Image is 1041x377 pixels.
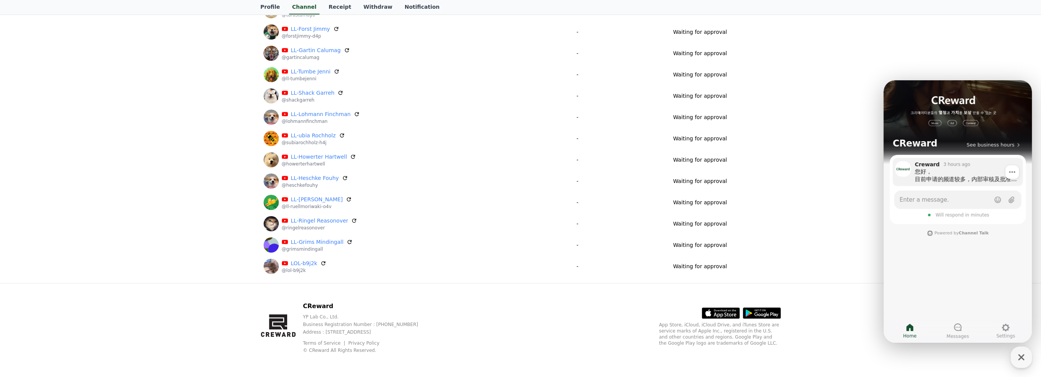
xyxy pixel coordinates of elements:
[539,92,616,100] p: -
[264,259,279,274] img: LOL-b9j2k
[264,152,279,167] img: LL-Howerter Hartwell
[673,92,727,100] p: Waiting for approval
[673,241,727,249] p: Waiting for approval
[282,182,348,188] p: @heschkefouhy
[264,24,279,40] img: LL-Forst Jimmy
[659,322,781,346] p: App Store, iCloud, iCloud Drive, and iTunes Store are service marks of Apple Inc., registered in ...
[673,199,727,207] p: Waiting for approval
[264,131,279,146] img: LL-ubia Rochholz
[264,195,279,210] img: LL-Ruell Moriwaki
[291,110,351,118] a: LL-Lohmann Finchman
[291,68,331,76] a: LL-Tumbe Jenni
[291,238,344,246] a: LL-Grims Mindingall
[264,216,279,231] img: LL-Ringel Reasonover
[673,156,727,164] p: Waiting for approval
[291,217,348,225] a: LL-Ringel Reasonover
[282,33,339,39] p: @forstjimmy-d4p
[291,153,347,161] a: LL-Howerter Hartwell
[282,225,358,231] p: @ringelreasonover
[291,174,339,182] a: LL-Heschke Fouhy
[282,267,327,274] p: @lol-b9j2k
[348,340,380,346] a: Privacy Policy
[539,220,616,228] p: -
[303,329,430,335] p: Address : [STREET_ADDRESS]
[282,97,344,103] p: @shackgarreh
[291,132,336,140] a: LL-ubia Rochholz
[539,241,616,249] p: -
[282,161,356,167] p: @howerterhartwell
[673,220,727,228] p: Waiting for approval
[303,340,346,346] a: Terms of Service
[282,140,345,146] p: @subiarochholz-h4j
[673,135,727,143] p: Waiting for approval
[539,262,616,270] p: -
[264,173,279,189] img: LL-Heschke Fouhy
[291,259,318,267] a: LOL-b9j2k
[291,89,335,97] a: LL-Shack Garreh
[282,76,340,82] p: @ll-tumbejenni
[303,302,430,311] p: CReward
[539,199,616,207] p: -
[884,80,1032,343] iframe: Channel chat
[264,88,279,103] img: LL-Shack Garreh
[539,156,616,164] p: -
[673,71,727,79] p: Waiting for approval
[539,177,616,185] p: -
[673,262,727,270] p: Waiting for approval
[673,177,727,185] p: Waiting for approval
[303,321,430,328] p: Business Registration Number : [PHONE_NUMBER]
[282,118,360,124] p: @lohmannfinchman
[264,237,279,253] img: LL-Grims Mindingall
[282,204,352,210] p: @ll-ruellmoriwaki-o4v
[673,28,727,36] p: Waiting for approval
[291,196,343,204] a: LL-[PERSON_NAME]
[282,54,350,60] p: @gartincalumag
[291,25,330,33] a: LL-Forst Jimmy
[673,113,727,121] p: Waiting for approval
[282,246,353,252] p: @grimsmindingall
[673,49,727,57] p: Waiting for approval
[539,135,616,143] p: -
[539,49,616,57] p: -
[264,110,279,125] img: LL-Lohmann Finchman
[539,71,616,79] p: -
[539,113,616,121] p: -
[539,28,616,36] p: -
[264,67,279,82] img: LL-Tumbe Jenni
[303,347,430,353] p: © CReward All Rights Reserved.
[291,46,341,54] a: LL-Gartin Calumag
[264,46,279,61] img: LL-Gartin Calumag
[303,314,430,320] p: YP Lab Co., Ltd.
